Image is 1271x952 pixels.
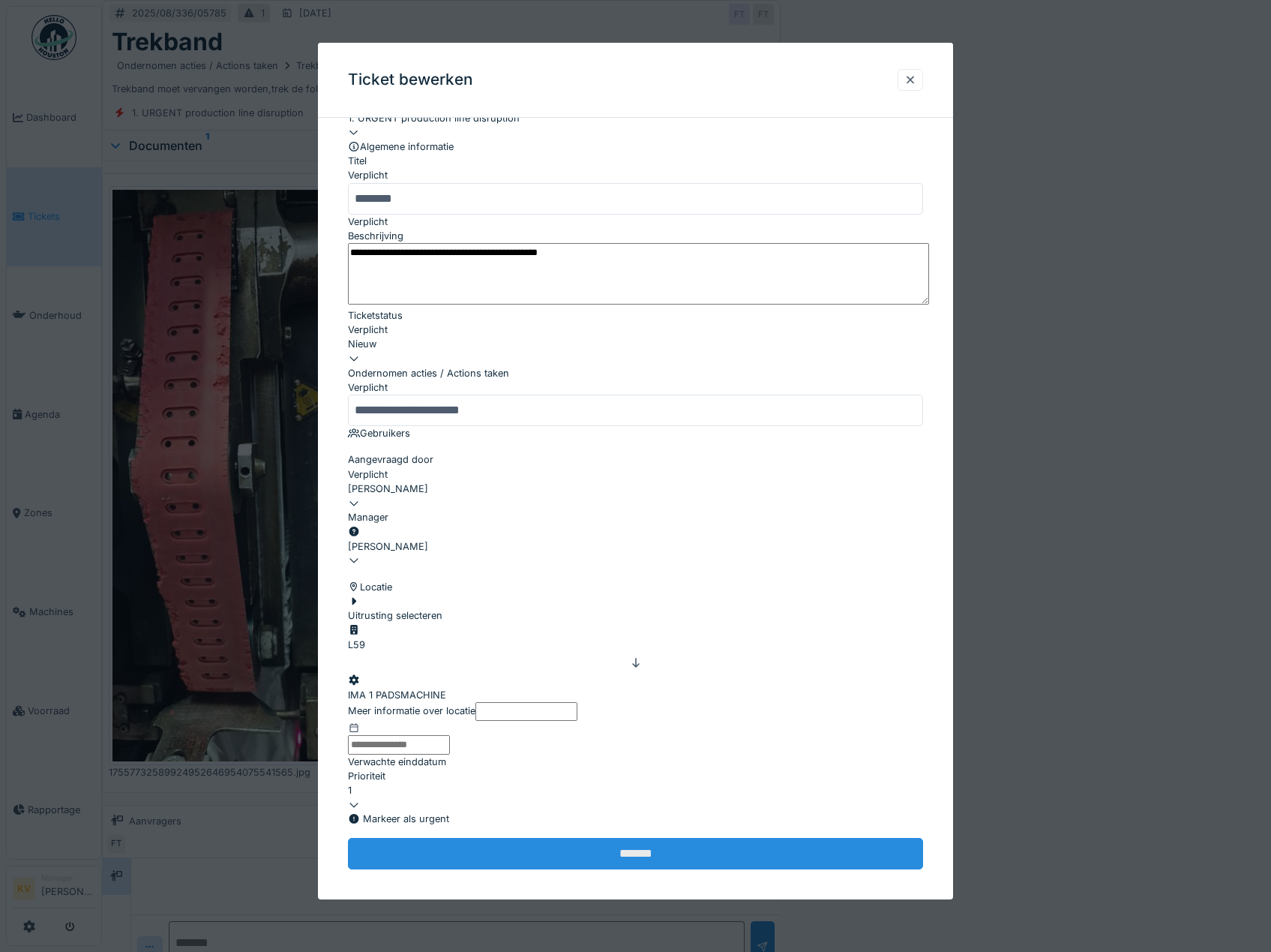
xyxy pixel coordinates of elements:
label: Meer informatie over locatie [348,704,475,718]
div: [PERSON_NAME] [348,482,924,496]
div: Algemene informatie [348,140,924,154]
label: Aangevraagd door [348,452,433,467]
label: Ondernomen acties / Actions taken [348,366,509,380]
div: 1. URGENT production line disruption [348,111,924,125]
div: Uitrusting selecteren [348,594,442,623]
div: 1 [348,783,924,797]
div: [PERSON_NAME] [348,539,924,554]
div: Verplicht [348,168,924,182]
label: Prioriteit [348,769,385,783]
label: Beschrijving [348,229,403,243]
div: Verplicht [348,323,924,337]
div: Nieuw [348,338,924,352]
div: L59 [348,638,366,652]
div: Verplicht [348,467,924,482]
div: Verplicht [348,380,924,395]
div: Markeer als urgent [348,812,449,826]
div: Verplicht [348,215,924,229]
div: Locatie [348,580,924,594]
label: Verwachte einddatum [348,755,446,769]
label: Manager [348,510,388,524]
div: Gebruikers [348,426,924,440]
label: Ticketstatus [348,308,403,323]
div: IMA 1 PADSMACHINE [348,688,446,702]
label: Titel [348,154,367,168]
h3: Ticket bewerken [348,71,473,89]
